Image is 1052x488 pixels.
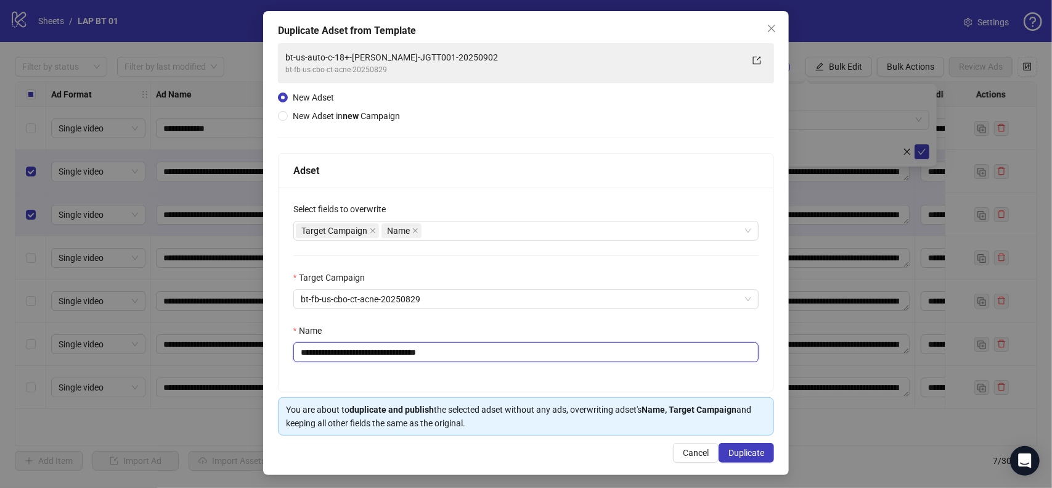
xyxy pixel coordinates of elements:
span: close [412,228,418,234]
span: Name [381,223,422,238]
span: close [767,23,777,33]
div: Duplicate Adset from Template [278,23,775,38]
span: Cancel [683,448,709,458]
strong: duplicate and publish [349,405,434,415]
input: Name [293,342,759,362]
div: bt-us-auto-c-18+-[PERSON_NAME]-JGTT001-20250902 [285,51,743,64]
div: Adset [293,163,759,178]
button: Close [762,19,781,38]
span: export [752,56,761,65]
strong: Name, Target Campaign [642,405,736,415]
span: New Adset [293,93,334,102]
div: You are about to the selected adset without any ads, overwriting adset's and keeping all other fi... [286,403,767,430]
span: Target Campaign [301,224,367,238]
label: Target Campaign [293,271,373,284]
span: close [370,228,376,234]
span: Target Campaign [296,223,379,238]
button: Cancel [673,443,719,463]
span: New Adset in Campaign [293,111,400,121]
span: Duplicate [728,448,764,458]
button: Duplicate [719,443,774,463]
div: bt-fb-us-cbo-ct-acne-20250829 [285,64,743,76]
span: bt-fb-us-cbo-ct-acne-20250829 [301,290,752,308]
strong: new [343,111,359,121]
label: Name [293,324,330,337]
div: Open Intercom Messenger [1010,446,1040,476]
label: Select fields to overwrite [293,202,394,216]
span: Name [387,224,410,238]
